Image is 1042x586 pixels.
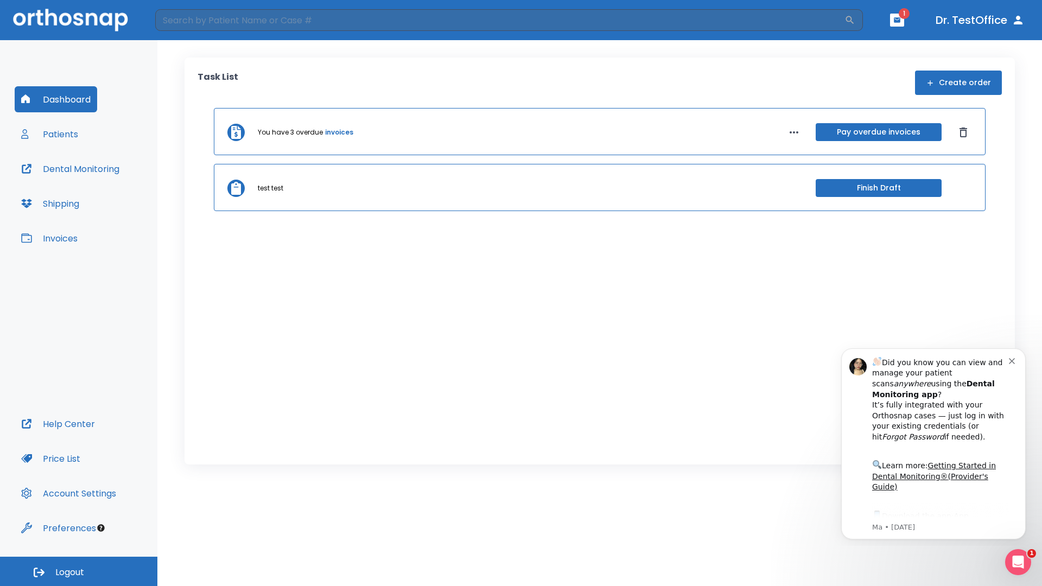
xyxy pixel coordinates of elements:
[184,17,193,26] button: Dismiss notification
[47,173,144,193] a: App Store
[15,121,85,147] button: Patients
[258,128,323,137] p: You have 3 overdue
[155,9,844,31] input: Search by Patient Name or Case #
[15,515,103,541] button: Preferences
[825,339,1042,546] iframe: Intercom notifications message
[96,523,106,533] div: Tooltip anchor
[816,123,942,141] button: Pay overdue invoices
[258,183,283,193] p: test test
[47,184,184,194] p: Message from Ma, sent 8w ago
[955,124,972,141] button: Dismiss
[1027,549,1036,558] span: 1
[325,128,353,137] a: invoices
[915,71,1002,95] button: Create order
[198,71,238,95] p: Task List
[931,10,1029,30] button: Dr. TestOffice
[15,86,97,112] button: Dashboard
[899,8,910,19] span: 1
[15,225,84,251] button: Invoices
[47,170,184,226] div: Download the app: | ​ Let us know if you need help getting started!
[816,179,942,197] button: Finish Draft
[55,566,84,578] span: Logout
[15,190,86,216] button: Shipping
[15,445,87,472] button: Price List
[13,9,128,31] img: Orthosnap
[15,411,101,437] button: Help Center
[15,480,123,506] button: Account Settings
[15,156,126,182] button: Dental Monitoring
[1005,549,1031,575] iframe: Intercom live chat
